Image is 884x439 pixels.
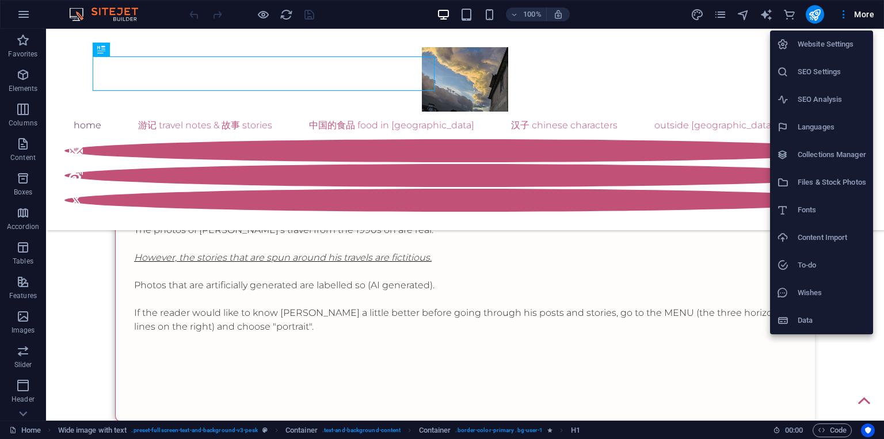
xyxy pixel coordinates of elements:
[798,203,866,217] h6: Fonts
[798,231,866,245] h6: Content Import
[798,286,866,300] h6: Wishes
[798,65,866,79] h6: SEO Settings
[798,37,866,51] h6: Website Settings
[798,175,866,189] h6: Files & Stock Photos
[798,258,866,272] h6: To-do
[798,93,866,106] h6: SEO Analysis
[798,148,866,162] h6: Collections Manager
[798,120,866,134] h6: Languages
[798,314,866,327] h6: Data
